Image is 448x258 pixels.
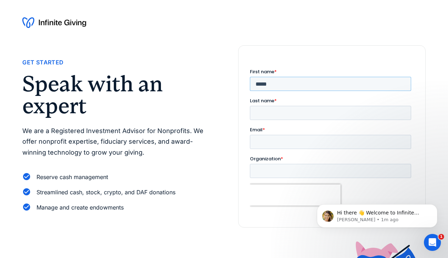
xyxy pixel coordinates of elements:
[37,188,175,197] div: Streamlined cash, stock, crypto, and DAF donations
[250,68,414,216] iframe: Form 0
[22,126,210,158] p: We are a Registered Investment Advisor for Nonprofits. We offer nonprofit expertise, fiduciary se...
[37,172,108,182] div: Reserve cash management
[22,73,210,117] h2: Speak with an expert
[438,234,444,240] span: 1
[37,203,124,212] div: Manage and create endowments
[424,234,441,251] iframe: Intercom live chat
[306,189,448,239] iframe: Intercom notifications message
[22,58,63,67] div: Get Started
